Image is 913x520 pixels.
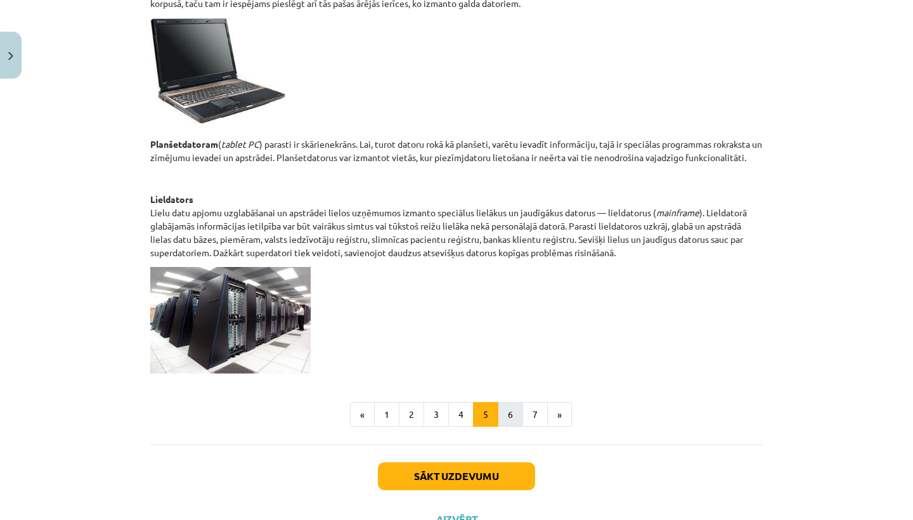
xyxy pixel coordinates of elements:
button: 5 [473,402,498,427]
button: 3 [424,402,449,427]
img: icon-close-lesson-0947bae3869378f0d4975bcd49f059093ad1ed9edebbc8119c70593378902aed.svg [8,52,13,60]
button: » [547,402,572,427]
strong: Planšetdatoram [150,138,218,150]
p: Lielu datu apjomu uzglabāšanai un apstrādei lielos uzņēmumos izmanto speciālus lielākus un jaudīg... [150,193,763,259]
button: 6 [498,402,523,427]
nav: Page navigation example [150,402,763,427]
em: tablet PC [221,138,259,150]
button: 1 [374,402,399,427]
button: « [350,402,375,427]
strong: Lieldators [150,193,193,205]
button: 4 [448,402,474,427]
button: Sākt uzdevumu [378,462,535,490]
em: mainframe [656,207,699,218]
button: 7 [522,402,548,427]
button: 2 [399,402,424,427]
p: ( ) parasti ir skārienekrāns. Lai, turot datoru rokā kā planšeti, varētu ievadīt informāciju, taj... [150,18,763,164]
